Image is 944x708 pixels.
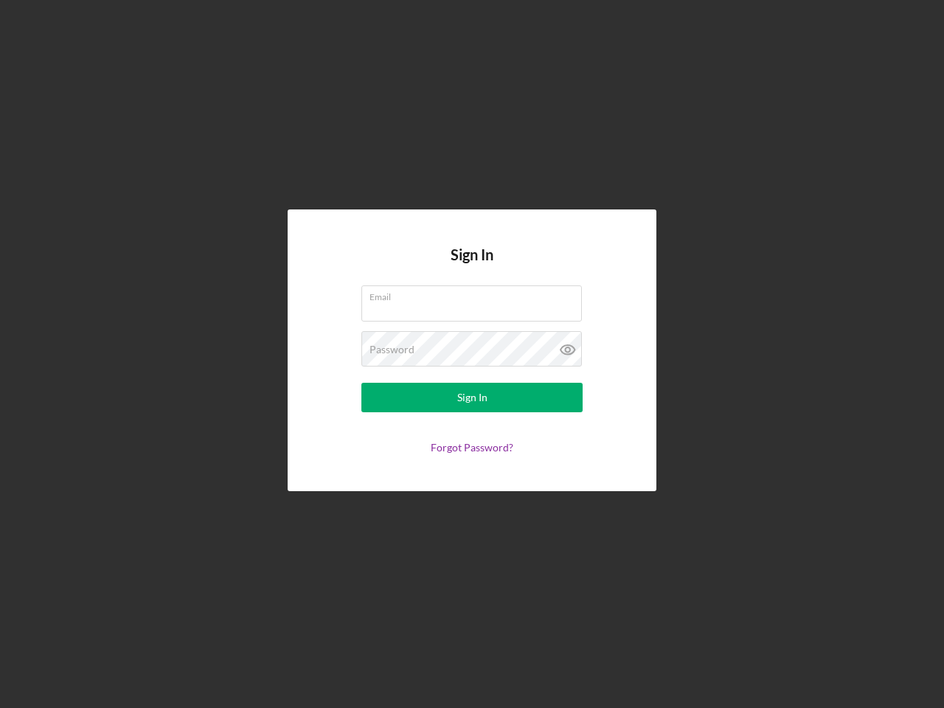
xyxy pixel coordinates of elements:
label: Email [369,286,582,302]
h4: Sign In [451,246,493,285]
label: Password [369,344,414,355]
a: Forgot Password? [431,441,513,454]
button: Sign In [361,383,583,412]
div: Sign In [457,383,487,412]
